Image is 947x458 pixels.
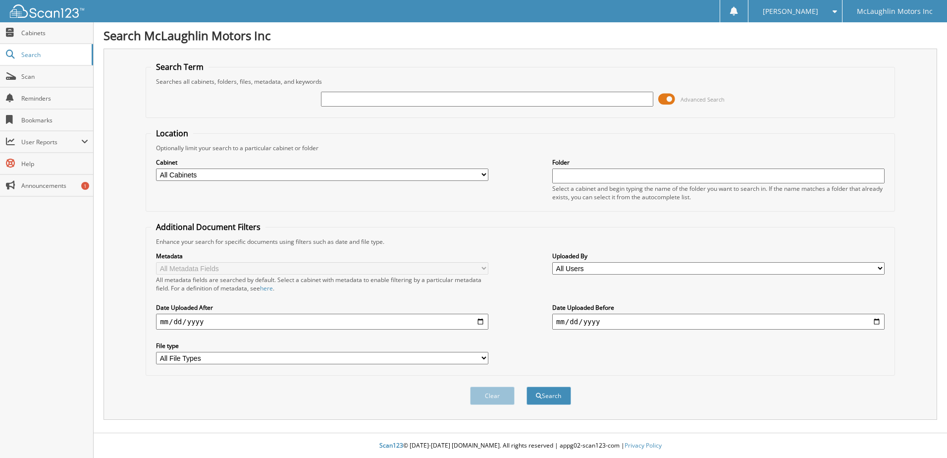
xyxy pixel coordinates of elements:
[379,441,403,450] span: Scan123
[857,8,933,14] span: McLaughlin Motors Inc
[625,441,662,450] a: Privacy Policy
[552,158,885,167] label: Folder
[552,314,885,330] input: end
[552,303,885,312] label: Date Uploaded Before
[156,276,488,292] div: All metadata fields are searched by default. Select a cabinet with metadata to enable filtering b...
[526,387,571,405] button: Search
[21,138,81,146] span: User Reports
[681,96,725,103] span: Advanced Search
[151,237,890,246] div: Enhance your search for specific documents using filters such as date and file type.
[897,410,947,458] iframe: Chat Widget
[260,284,273,292] a: here
[151,222,265,232] legend: Additional Document Filters
[151,128,193,139] legend: Location
[21,160,88,168] span: Help
[156,314,488,330] input: start
[552,252,885,260] label: Uploaded By
[151,61,209,72] legend: Search Term
[156,158,488,167] label: Cabinet
[552,184,885,201] div: Select a cabinet and begin typing the name of the folder you want to search in. If the name match...
[104,27,937,44] h1: Search McLaughlin Motors Inc
[21,94,88,103] span: Reminders
[21,181,88,190] span: Announcements
[21,72,88,81] span: Scan
[156,252,488,260] label: Metadata
[21,116,88,124] span: Bookmarks
[151,77,890,86] div: Searches all cabinets, folders, files, metadata, and keywords
[10,4,84,18] img: scan123-logo-white.svg
[156,342,488,350] label: File type
[151,144,890,152] div: Optionally limit your search to a particular cabinet or folder
[94,434,947,458] div: © [DATE]-[DATE] [DOMAIN_NAME]. All rights reserved | appg02-scan123-com |
[156,303,488,312] label: Date Uploaded After
[81,182,89,190] div: 1
[21,29,88,37] span: Cabinets
[470,387,515,405] button: Clear
[763,8,818,14] span: [PERSON_NAME]
[21,51,87,59] span: Search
